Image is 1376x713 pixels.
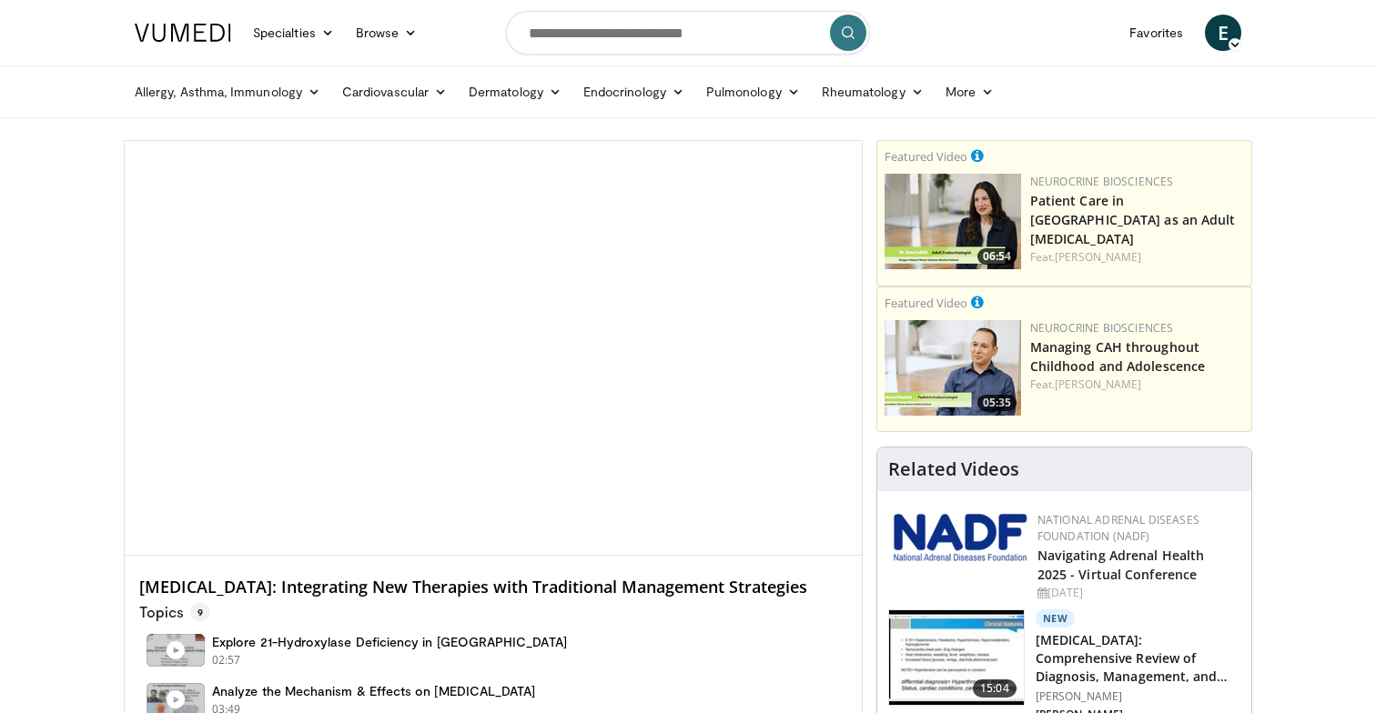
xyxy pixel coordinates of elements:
[885,174,1021,269] a: 06:54
[977,248,1017,265] span: 06:54
[135,24,231,42] img: VuMedi Logo
[242,15,345,51] a: Specialties
[885,174,1021,269] img: 69d9a9c3-9e0d-45c7-989e-b720a70fb3d0.png.150x105_q85_crop-smart_upscale.png
[1030,320,1174,336] a: Neurocrine Biosciences
[139,577,847,598] h4: [MEDICAL_DATA]: Integrating New Therapies with Traditional Management Strategies
[1036,689,1240,704] p: [PERSON_NAME]
[935,74,1005,110] a: More
[885,148,967,165] small: Featured Video
[889,610,1024,705] img: d10375cb-e073-4e37-92ac-aafb5314612c.150x105_q85_crop-smart_upscale.jpg
[1036,631,1240,686] h3: [MEDICAL_DATA]: Comprehensive Review of Diagnosis, Management, and…
[212,652,241,668] p: 02:57
[885,320,1021,416] a: 05:35
[212,634,567,650] h4: Explore 21-Hydroxylase Deficiency in [GEOGRAPHIC_DATA]
[1037,512,1199,544] a: National Adrenal Diseases Foundation (NADF)
[973,679,1017,698] span: 15:04
[1030,249,1244,266] div: Feat.
[125,141,862,556] video-js: Video Player
[1030,377,1244,393] div: Feat.
[1055,249,1141,265] a: [PERSON_NAME]
[572,74,695,110] a: Endocrinology
[1118,15,1194,51] a: Favorites
[190,603,210,621] span: 9
[892,512,1028,563] img: 877b56e2-cd6c-4243-ab59-32ef85434147.png.150x105_q85_autocrop_double_scale_upscale_version-0.2.png
[458,74,572,110] a: Dermatology
[885,295,967,311] small: Featured Video
[1055,377,1141,392] a: [PERSON_NAME]
[1205,15,1241,51] a: E
[124,74,331,110] a: Allergy, Asthma, Immunology
[139,603,210,621] p: Topics
[506,11,870,55] input: Search topics, interventions
[1037,585,1237,601] div: [DATE]
[212,683,535,699] h4: Analyze the Mechanism & Effects on [MEDICAL_DATA]
[811,74,935,110] a: Rheumatology
[1030,192,1236,247] a: Patient Care in [GEOGRAPHIC_DATA] as an Adult [MEDICAL_DATA]
[1036,609,1076,628] p: New
[977,395,1017,411] span: 05:35
[888,458,1019,480] h4: Related Videos
[1030,174,1174,189] a: Neurocrine Biosciences
[695,74,811,110] a: Pulmonology
[1037,547,1205,583] a: Navigating Adrenal Health 2025 - Virtual Conference
[885,320,1021,416] img: 56bc924d-1fb1-4cf0-9f63-435b399b5585.png.150x105_q85_crop-smart_upscale.png
[345,15,429,51] a: Browse
[1030,338,1206,375] a: Managing CAH throughout Childhood and Adolescence
[331,74,458,110] a: Cardiovascular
